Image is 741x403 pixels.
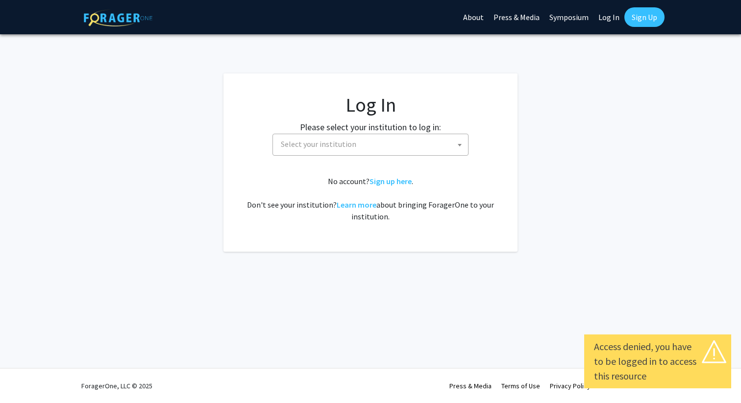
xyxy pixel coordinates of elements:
[594,339,721,383] div: Access denied, you have to be logged in to access this resource
[624,7,665,27] a: Sign Up
[281,139,356,149] span: Select your institution
[243,93,498,117] h1: Log In
[337,200,376,210] a: Learn more about bringing ForagerOne to your institution
[501,381,540,390] a: Terms of Use
[81,369,152,403] div: ForagerOne, LLC © 2025
[84,9,152,26] img: ForagerOne Logo
[243,175,498,222] div: No account? . Don't see your institution? about bringing ForagerOne to your institution.
[277,134,468,154] span: Select your institution
[272,134,469,156] span: Select your institution
[449,381,492,390] a: Press & Media
[300,120,441,134] label: Please select your institution to log in:
[550,381,591,390] a: Privacy Policy
[370,176,412,186] a: Sign up here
